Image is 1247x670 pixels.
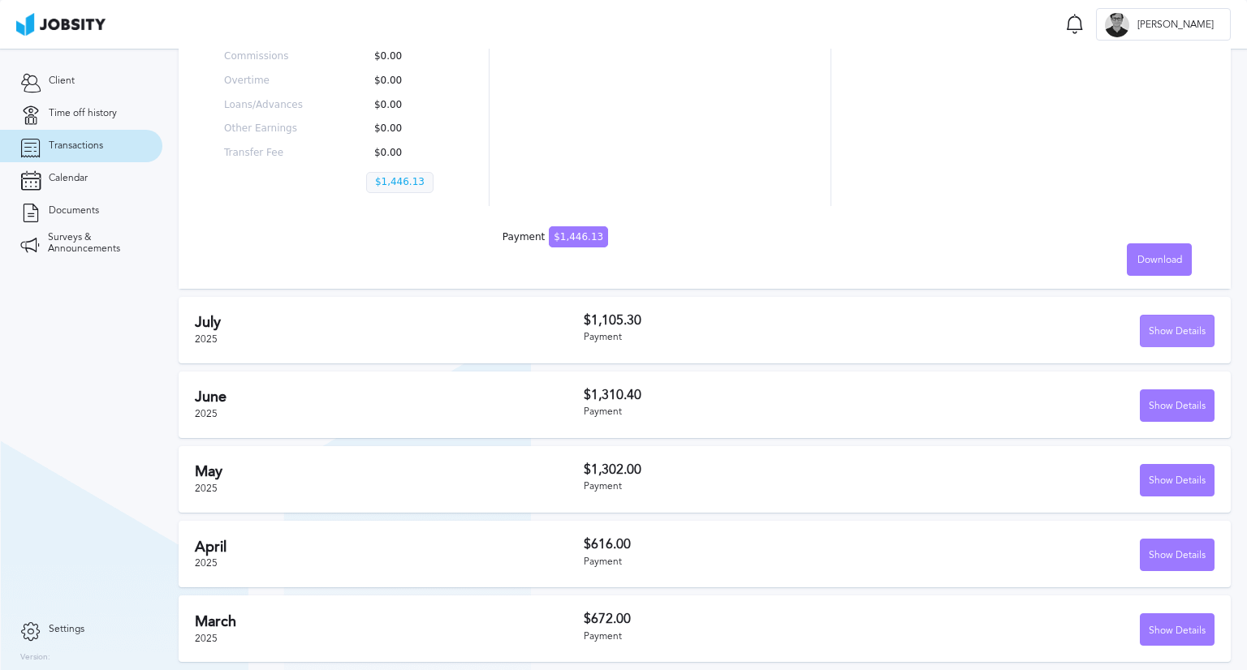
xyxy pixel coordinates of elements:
span: Documents [49,205,99,217]
button: Show Details [1140,389,1215,422]
p: $0.00 [366,100,456,111]
span: Client [49,75,75,87]
button: Download [1127,243,1192,276]
p: Commissions [224,51,314,62]
h2: March [195,613,584,630]
span: $1,446.13 [549,226,608,247]
span: Surveys & Announcements [48,232,142,255]
h2: April [195,539,584,556]
h2: June [195,389,584,406]
p: $0.00 [366,51,456,62]
span: Calendar [49,173,88,184]
span: Settings [49,624,84,635]
div: Payment [584,631,900,642]
p: Transfer Fee [224,148,314,159]
div: Show Details [1141,316,1214,348]
p: $0.00 [366,75,456,87]
div: E [1105,13,1129,37]
h3: $616.00 [584,537,900,552]
span: Time off history [49,108,117,119]
button: Show Details [1140,464,1215,496]
div: Payment [503,232,608,243]
span: 2025 [195,633,218,644]
p: Overtime [224,75,314,87]
button: Show Details [1140,613,1215,646]
h3: $672.00 [584,612,900,626]
h2: May [195,463,584,480]
p: Other Earnings [224,123,314,135]
span: Download [1137,255,1182,266]
h2: July [195,314,584,331]
p: $0.00 [366,148,456,159]
p: Loans/Advances [224,100,314,111]
p: $0.00 [366,123,456,135]
span: 2025 [195,408,218,419]
div: Payment [584,481,900,492]
span: [PERSON_NAME] [1129,19,1222,31]
span: 2025 [195,557,218,569]
span: 2025 [195,333,218,345]
div: Show Details [1141,465,1214,497]
button: Show Details [1140,315,1215,347]
label: Version: [20,653,50,663]
h3: $1,310.40 [584,388,900,402]
span: Transactions [49,140,103,152]
div: Payment [584,556,900,568]
div: Show Details [1141,614,1214,646]
span: 2025 [195,483,218,494]
button: Show Details [1140,539,1215,571]
h3: $1,105.30 [584,313,900,328]
button: E[PERSON_NAME] [1096,8,1231,41]
div: Show Details [1141,390,1214,423]
div: Payment [584,332,900,343]
h3: $1,302.00 [584,462,900,477]
div: Payment [584,406,900,418]
div: Show Details [1141,539,1214,572]
img: ab4bad089aa723f57921c736e9817d99.png [16,13,106,36]
p: $1,446.13 [366,172,434,193]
